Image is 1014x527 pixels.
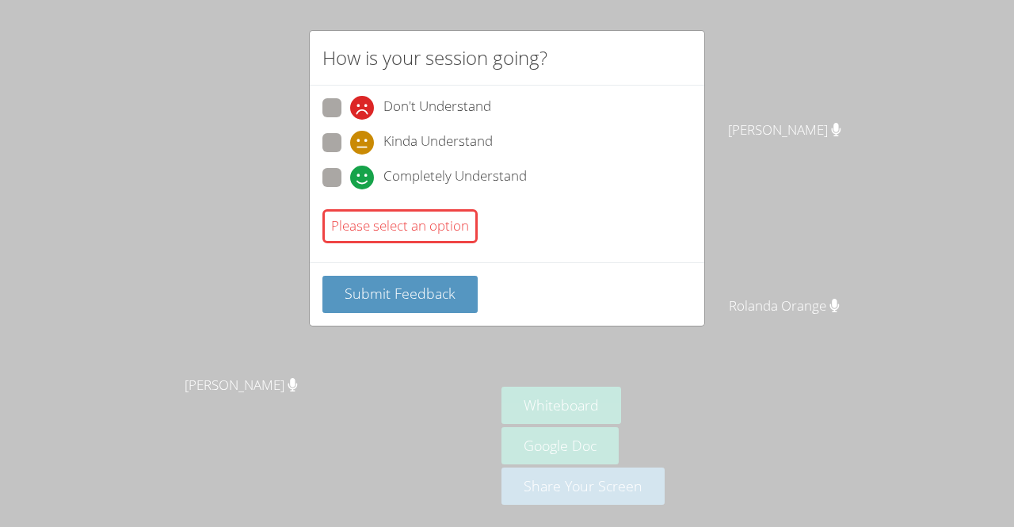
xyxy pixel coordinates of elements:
[383,166,527,189] span: Completely Understand
[322,276,478,313] button: Submit Feedback
[383,131,493,155] span: Kinda Understand
[322,209,478,243] div: Please select an option
[322,44,547,72] h2: How is your session going?
[383,96,491,120] span: Don't Understand
[345,284,456,303] span: Submit Feedback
